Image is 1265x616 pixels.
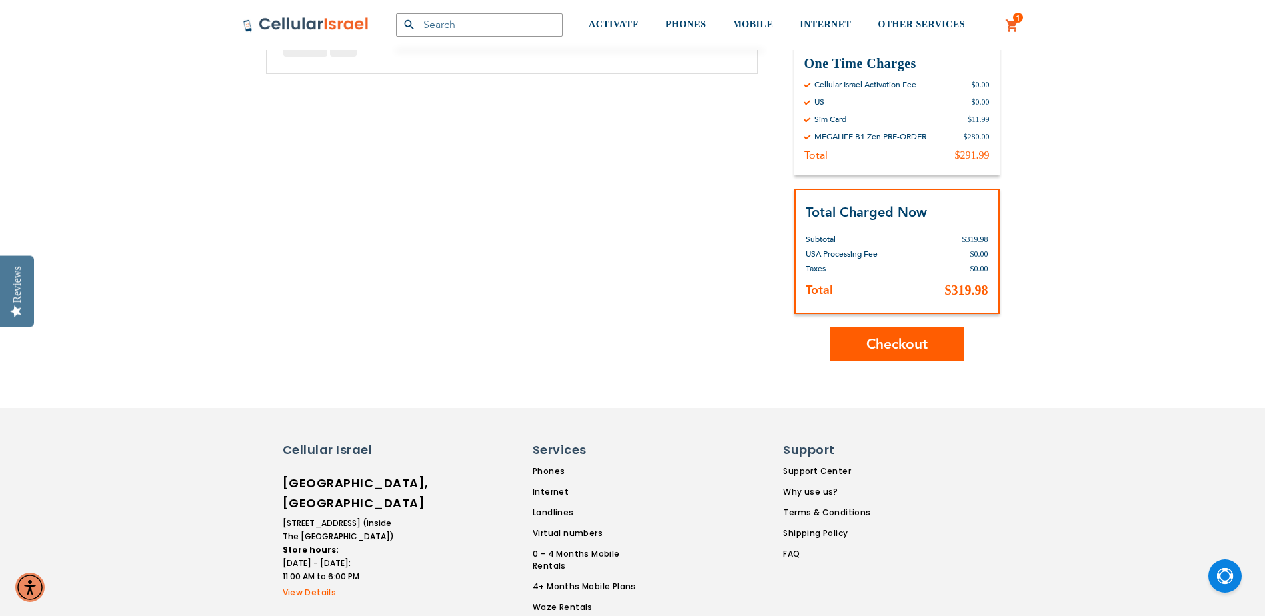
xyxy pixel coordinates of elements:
span: $319.98 [962,235,988,244]
a: Why use us? [783,486,870,498]
a: Terms & Conditions [783,507,870,519]
div: Accessibility Menu [15,573,45,602]
a: Phones [533,465,654,477]
img: Cellular Israel Logo [243,17,369,33]
a: Internet [533,486,654,498]
a: Waze Rentals [533,601,654,613]
span: Checkout [866,335,928,354]
a: 4+ Months Mobile Plans [533,581,654,593]
span: ACTIVATE [589,19,639,29]
div: MEGALIFE B1 Zen PRE-ORDER [814,131,926,142]
button: Checkout [830,327,964,361]
div: $280.00 [964,131,990,142]
div: Sim Card [814,114,846,125]
h3: One Time Charges [804,55,990,73]
span: PHONES [666,19,706,29]
th: Taxes [806,261,920,276]
strong: Total [806,282,833,299]
div: US [814,97,824,107]
div: Reviews [11,266,23,303]
span: $0.00 [970,264,988,273]
a: 0 - 4 Months Mobile Rentals [533,548,654,572]
h6: Cellular Israel [283,441,396,459]
span: $319.98 [945,283,988,297]
h6: [GEOGRAPHIC_DATA], [GEOGRAPHIC_DATA] [283,473,396,513]
div: $291.99 [955,149,990,162]
li: [STREET_ADDRESS] (inside The [GEOGRAPHIC_DATA]) [DATE] - [DATE]: 11:00 AM to 6:00 PM [283,517,396,583]
span: OTHER SERVICES [878,19,965,29]
a: Shipping Policy [783,527,870,539]
a: View Details [283,587,396,599]
div: Cellular Israel Activation Fee [814,79,916,90]
span: MOBILE [733,19,774,29]
a: Support Center [783,465,870,477]
span: 1 [1016,13,1020,23]
a: FAQ [783,548,870,560]
div: $0.00 [972,97,990,107]
input: Search [396,13,563,37]
span: $0.00 [970,249,988,259]
a: 1 [1005,18,1020,34]
span: INTERNET [800,19,851,29]
div: Total [804,149,828,162]
a: Landlines [533,507,654,519]
span: USA Processing Fee [806,249,878,259]
div: $11.99 [968,114,990,125]
h6: Services [533,441,646,459]
strong: Store hours: [283,544,339,555]
a: Virtual numbers [533,527,654,539]
div: $0.00 [972,79,990,90]
th: Subtotal [806,222,920,247]
strong: Total Charged Now [806,203,927,221]
h6: Support [783,441,862,459]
